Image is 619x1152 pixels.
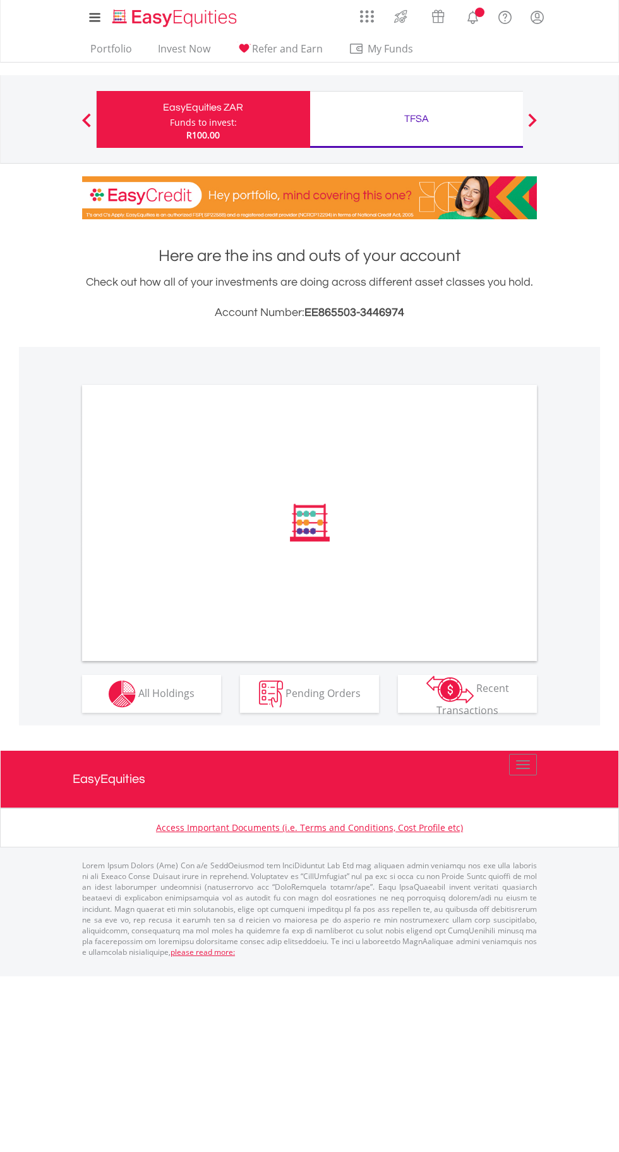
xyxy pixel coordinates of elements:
div: Check out how all of your investments are doing across different asset classes you hold. [82,274,537,322]
button: Recent Transactions [398,675,537,713]
span: EE865503-3446974 [304,306,404,318]
a: please read more: [171,947,235,957]
img: EasyCredit Promotion Banner [82,176,537,219]
button: Next [520,119,545,132]
a: Invest Now [153,42,215,62]
img: pending_instructions-wht.png [259,681,283,708]
button: Pending Orders [240,675,379,713]
img: grid-menu-icon.svg [360,9,374,23]
a: Notifications [457,3,489,28]
a: AppsGrid [352,3,382,23]
button: Previous [74,119,99,132]
img: EasyEquities_Logo.png [110,8,242,28]
div: Funds to invest: [170,116,237,129]
a: Vouchers [419,3,457,27]
a: Home page [107,3,242,28]
a: Portfolio [85,42,137,62]
button: All Holdings [82,675,221,713]
span: R100.00 [186,129,220,141]
h1: Here are the ins and outs of your account [82,245,537,267]
span: My Funds [349,40,431,57]
p: Lorem Ipsum Dolors (Ame) Con a/e SeddOeiusmod tem InciDiduntut Lab Etd mag aliquaen admin veniamq... [82,860,537,957]
a: My Profile [521,3,553,31]
a: Refer and Earn [231,42,328,62]
img: holdings-wht.png [109,681,136,708]
img: transactions-zar-wht.png [426,676,474,703]
img: thrive-v2.svg [390,6,411,27]
span: Pending Orders [285,686,361,700]
a: EasyEquities [73,751,546,808]
div: TFSA [318,110,516,128]
span: All Holdings [138,686,195,700]
img: vouchers-v2.svg [428,6,448,27]
a: Access Important Documents (i.e. Terms and Conditions, Cost Profile etc) [156,822,463,834]
div: EasyEquities ZAR [104,99,303,116]
span: Refer and Earn [252,42,323,56]
a: FAQ's and Support [489,3,521,28]
h3: Account Number: [82,304,537,322]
